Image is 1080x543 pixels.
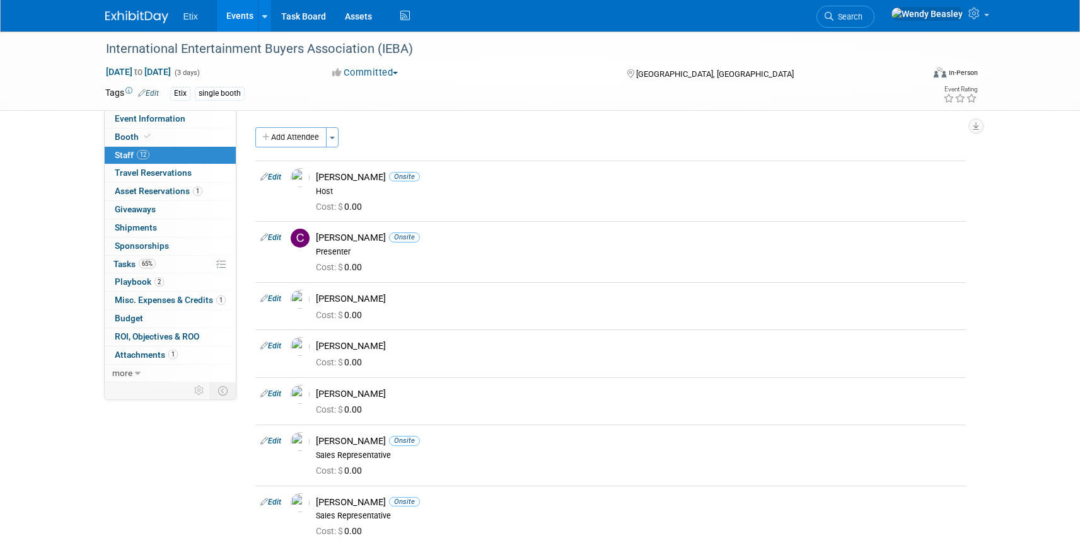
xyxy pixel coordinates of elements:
[260,341,281,350] a: Edit
[105,11,168,23] img: ExhibitDay
[316,262,344,272] span: Cost: $
[138,89,159,98] a: Edit
[115,331,199,341] span: ROI, Objectives & ROO
[316,450,961,460] div: Sales Representative
[316,435,961,447] div: [PERSON_NAME]
[316,526,367,536] span: 0.00
[105,183,236,200] a: Asset Reservations1
[115,113,185,123] span: Event Information
[139,259,156,268] span: 65%
[189,382,211,399] td: Personalize Event Tab Strip
[948,68,978,77] div: In-Person
[316,310,344,320] span: Cost: $
[115,150,149,160] span: Staff
[316,357,367,367] span: 0.00
[144,133,151,140] i: Booth reservation complete
[316,262,367,272] span: 0.00
[115,186,202,196] span: Asset Reservations
[316,247,961,257] div: Presenter
[170,87,190,100] div: Etix
[105,66,171,77] span: [DATE] [DATE]
[132,67,144,77] span: to
[173,69,200,77] span: (3 days)
[102,38,904,60] div: International Entertainment Buyers Association (IEBA)
[105,328,236,346] a: ROI, Objectives & ROO
[260,294,281,303] a: Edit
[316,404,344,414] span: Cost: $
[316,340,961,352] div: [PERSON_NAME]
[105,201,236,219] a: Giveaways
[316,293,961,305] div: [PERSON_NAME]
[115,277,164,287] span: Playbook
[636,69,794,79] span: [GEOGRAPHIC_DATA], [GEOGRAPHIC_DATA]
[105,365,236,382] a: more
[105,346,236,364] a: Attachments1
[891,7,963,21] img: Wendy Beasley
[105,164,236,182] a: Travel Reservations
[137,150,149,159] span: 12
[112,368,132,378] span: more
[115,313,143,323] span: Budget
[316,496,961,508] div: [PERSON_NAME]
[105,86,159,101] td: Tags
[316,171,961,183] div: [PERSON_NAME]
[105,256,236,273] a: Tasks65%
[389,172,420,181] span: Onsite
[260,437,281,445] a: Edit
[389,436,420,445] span: Onsite
[105,129,236,146] a: Booth
[113,259,156,269] span: Tasks
[115,204,156,214] span: Giveaways
[115,168,192,178] span: Travel Reservations
[115,241,169,251] span: Sponsorships
[316,526,344,536] span: Cost: $
[210,382,236,399] td: Toggle Event Tabs
[943,86,977,93] div: Event Rating
[168,350,178,359] span: 1
[316,511,961,521] div: Sales Representative
[316,202,367,212] span: 0.00
[105,219,236,237] a: Shipments
[183,11,198,21] span: Etix
[195,87,245,100] div: single booth
[115,295,226,305] span: Misc. Expenses & Credits
[316,404,367,414] span: 0.00
[105,273,236,291] a: Playbook2
[816,6,874,28] a: Search
[316,466,367,476] span: 0.00
[389,232,420,242] span: Onsite
[115,132,153,142] span: Booth
[255,127,327,147] button: Add Attendee
[105,237,236,255] a: Sponsorships
[105,110,236,128] a: Event Information
[316,186,961,197] div: Host
[105,310,236,328] a: Budget
[260,498,281,506] a: Edit
[833,12,862,21] span: Search
[316,202,344,212] span: Cost: $
[105,292,236,309] a: Misc. Expenses & Credits1
[316,466,344,476] span: Cost: $
[316,357,344,367] span: Cost: $
[154,277,164,287] span: 2
[849,66,978,84] div: Event Format
[260,233,281,242] a: Edit
[193,186,202,196] span: 1
[328,66,403,79] button: Committed
[105,147,236,164] a: Staff12
[115,222,157,232] span: Shipments
[216,295,226,305] span: 1
[389,497,420,506] span: Onsite
[934,67,946,77] img: Format-Inperson.png
[316,388,961,400] div: [PERSON_NAME]
[260,389,281,398] a: Edit
[291,229,310,248] img: C.jpg
[316,310,367,320] span: 0.00
[316,232,961,244] div: [PERSON_NAME]
[260,173,281,181] a: Edit
[115,350,178,360] span: Attachments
